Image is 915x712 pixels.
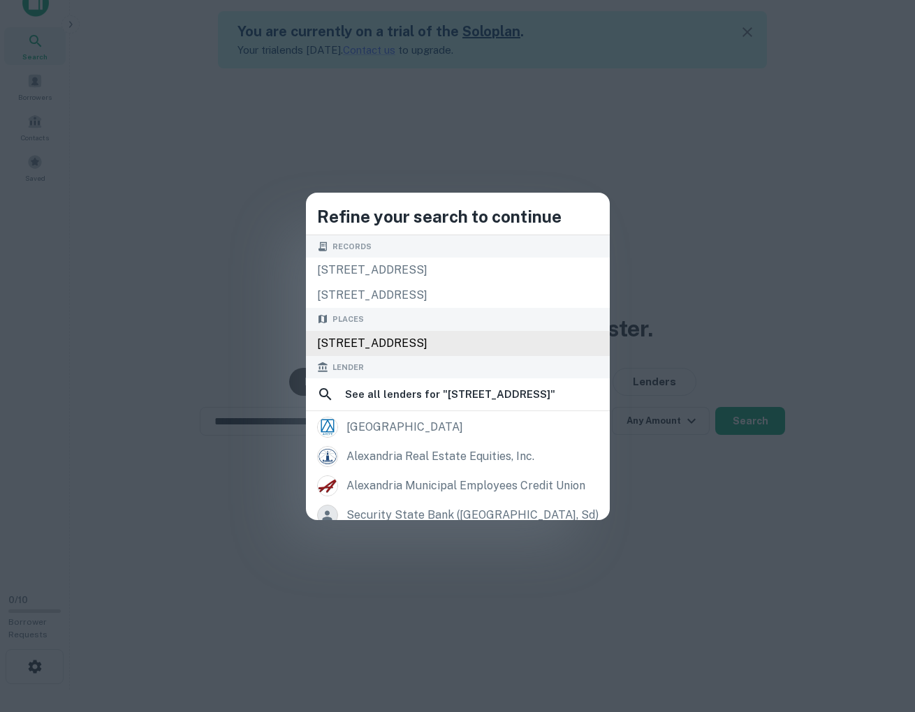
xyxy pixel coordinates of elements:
img: picture [318,417,337,437]
iframe: Chat Widget [845,600,915,667]
img: picture [318,476,337,496]
a: security state bank ([GEOGRAPHIC_DATA], sd) [306,500,610,530]
a: alexandria municipal employees credit union [306,471,610,500]
img: picture [318,447,337,466]
div: [GEOGRAPHIC_DATA] [346,417,463,438]
span: Lender [332,362,364,373]
div: [STREET_ADDRESS] [306,331,610,356]
div: [STREET_ADDRESS] [306,283,610,308]
span: Places [332,313,364,325]
div: alexandria municipal employees credit union [346,475,585,496]
h4: Refine your search to continue [317,204,599,229]
a: [GEOGRAPHIC_DATA] [306,413,610,442]
span: Records [332,241,372,253]
div: alexandria real estate equities, inc. [346,446,534,467]
div: security state bank ([GEOGRAPHIC_DATA], sd) [346,505,599,526]
div: [STREET_ADDRESS] [306,258,610,283]
a: alexandria real estate equities, inc. [306,442,610,471]
h6: See all lenders for " [STREET_ADDRESS] " [345,386,555,403]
